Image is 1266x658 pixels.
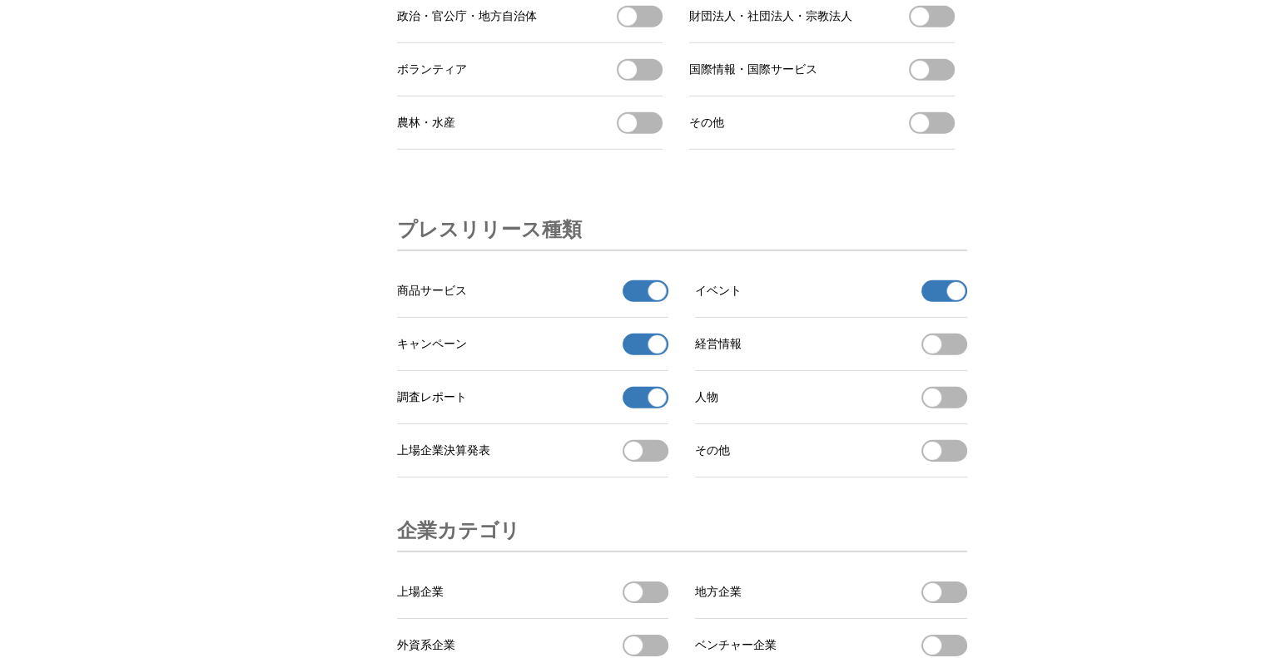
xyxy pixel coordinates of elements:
[397,443,490,458] span: 上場企業決算発表
[397,390,467,405] span: 調査レポート
[397,62,467,77] span: ボランティア
[397,337,467,352] span: キャンペーン
[397,284,467,299] span: 商品サービス
[689,9,852,24] span: 財団法人・社団法人・宗教法人
[397,116,455,131] span: 農林・水産
[695,638,777,653] span: ベンチャー企業
[397,638,455,653] span: 外資系企業
[689,116,724,131] span: その他
[397,210,582,250] h3: プレスリリース種類
[695,390,718,405] span: 人物
[397,511,520,551] h3: 企業カテゴリ
[695,443,730,458] span: その他
[397,585,444,600] span: 上場企業
[689,62,817,77] span: 国際情報・国際サービス
[695,284,742,299] span: イベント
[397,9,537,24] span: 政治・官公庁・地方自治体
[695,585,742,600] span: 地方企業
[695,337,742,352] span: 経営情報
